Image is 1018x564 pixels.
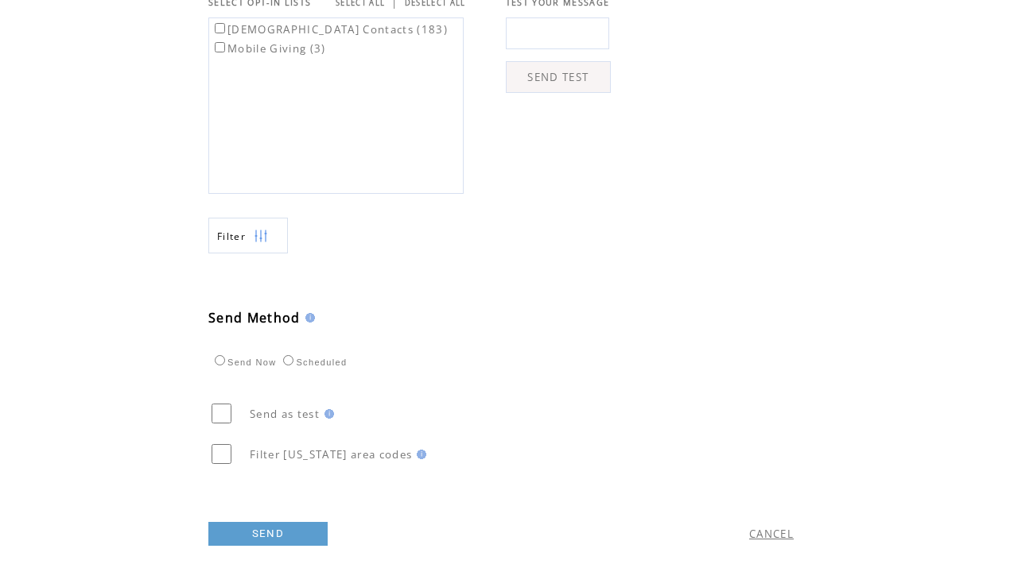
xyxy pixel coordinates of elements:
[254,218,268,254] img: filters.png
[212,41,326,56] label: Mobile Giving (3)
[211,357,276,367] label: Send Now
[301,313,315,323] img: help.gif
[208,309,301,326] span: Send Method
[412,450,426,459] img: help.gif
[215,355,225,365] input: Send Now
[208,522,328,546] a: SEND
[215,23,225,33] input: [DEMOGRAPHIC_DATA] Contacts (183)
[212,22,448,37] label: [DEMOGRAPHIC_DATA] Contacts (183)
[279,357,347,367] label: Scheduled
[250,447,412,462] span: Filter [US_STATE] area codes
[506,61,611,93] a: SEND TEST
[208,218,288,253] a: Filter
[320,409,334,419] img: help.gif
[283,355,293,365] input: Scheduled
[749,527,794,541] a: CANCEL
[217,230,246,243] span: Show filters
[250,407,320,421] span: Send as test
[215,42,225,52] input: Mobile Giving (3)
